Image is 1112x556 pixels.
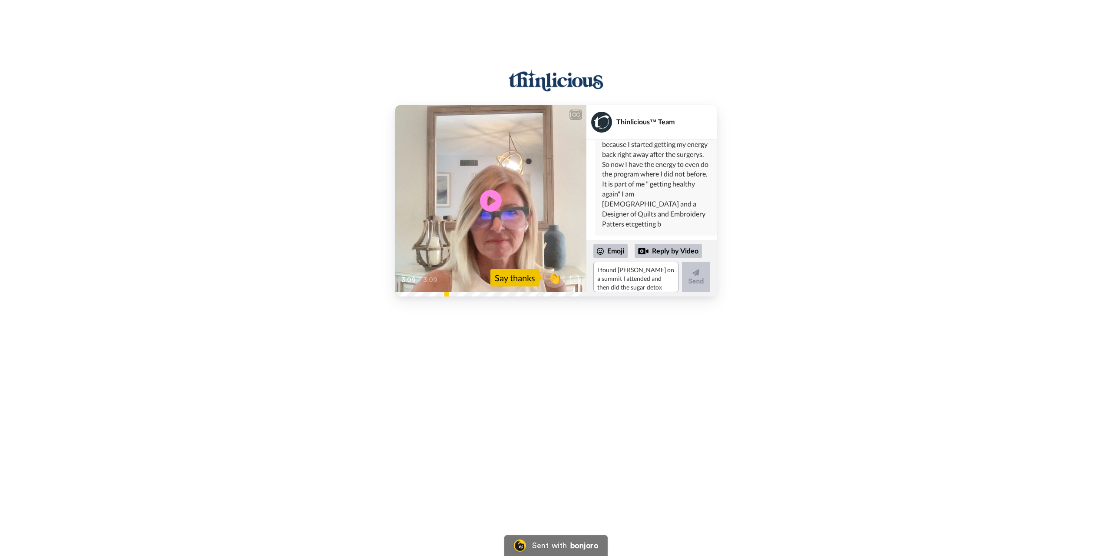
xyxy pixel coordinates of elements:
[423,275,438,285] span: 3:09
[401,275,417,285] span: 3:09
[570,110,581,119] div: CC
[544,271,566,285] span: 👏
[490,269,539,286] div: Say thanks
[682,262,710,292] button: Send
[616,117,716,126] div: Thinlicious™ Team
[593,244,628,258] div: Emoji
[635,244,702,259] div: Reply by Video
[570,276,579,284] img: Full screen
[591,112,612,133] img: Profile Image
[638,246,649,256] div: Reply by Video
[508,69,604,92] img: Thinlicious® Team logo
[544,268,566,288] button: 👏
[418,275,421,285] span: /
